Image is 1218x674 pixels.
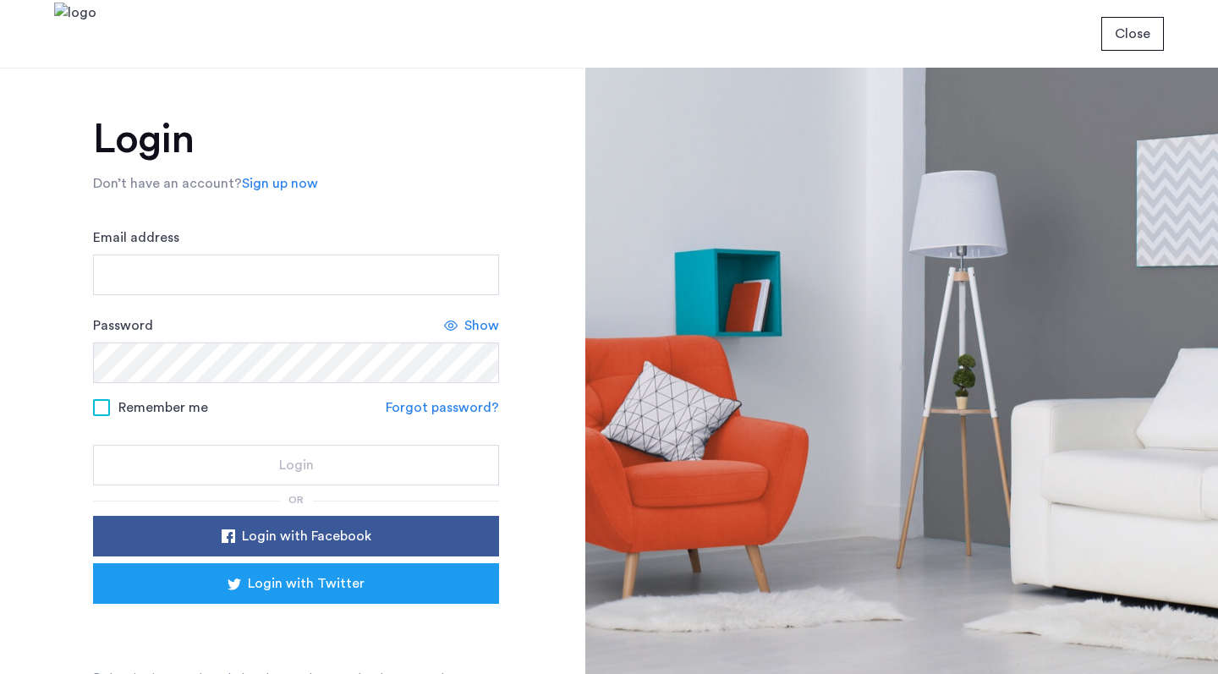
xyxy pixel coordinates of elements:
[279,455,314,475] span: Login
[1115,24,1150,44] span: Close
[464,315,499,336] span: Show
[93,119,499,160] h1: Login
[93,315,153,336] label: Password
[242,173,318,194] a: Sign up now
[93,227,179,248] label: Email address
[386,397,499,418] a: Forgot password?
[1101,17,1164,51] button: button
[93,177,242,190] span: Don’t have an account?
[93,563,499,604] button: button
[248,573,365,594] span: Login with Twitter
[54,3,96,66] img: logo
[118,397,208,418] span: Remember me
[242,526,371,546] span: Login with Facebook
[93,516,499,556] button: button
[93,445,499,485] button: button
[288,495,304,505] span: or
